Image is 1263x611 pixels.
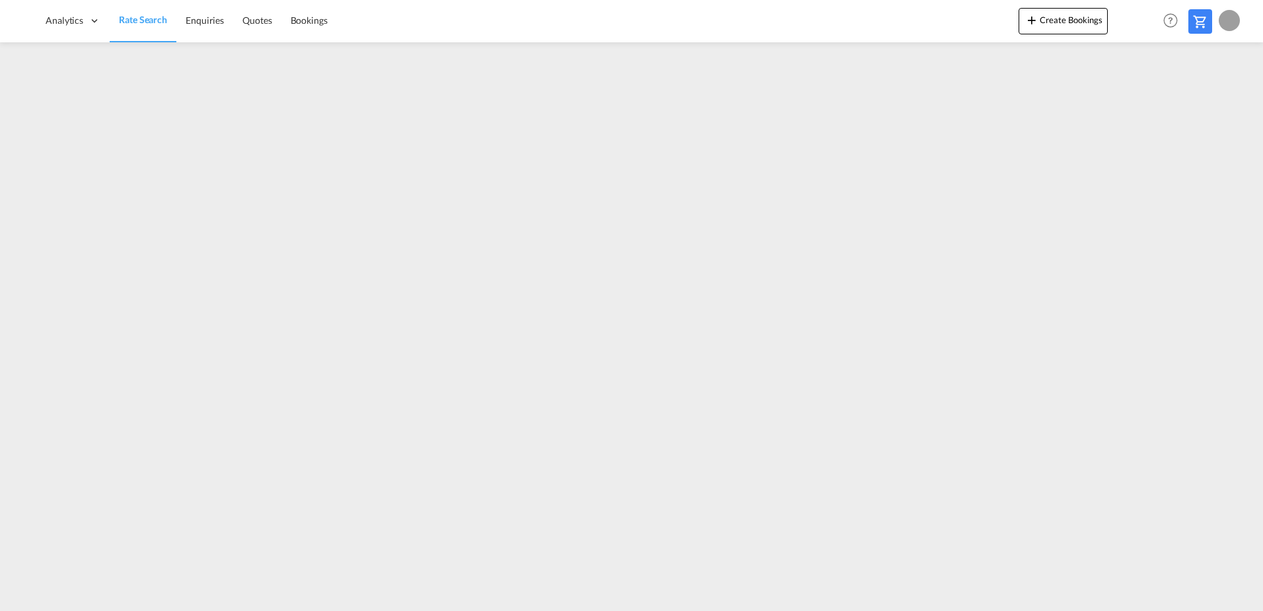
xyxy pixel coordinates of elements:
span: Enquiries [186,15,224,26]
md-icon: icon-plus 400-fg [1024,12,1040,28]
button: icon-plus 400-fgCreate Bookings [1019,8,1108,34]
div: Help [1159,9,1188,33]
span: Quotes [242,15,271,26]
span: Rate Search [119,14,167,25]
span: Analytics [46,14,83,27]
span: Bookings [291,15,328,26]
span: Help [1159,9,1182,32]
